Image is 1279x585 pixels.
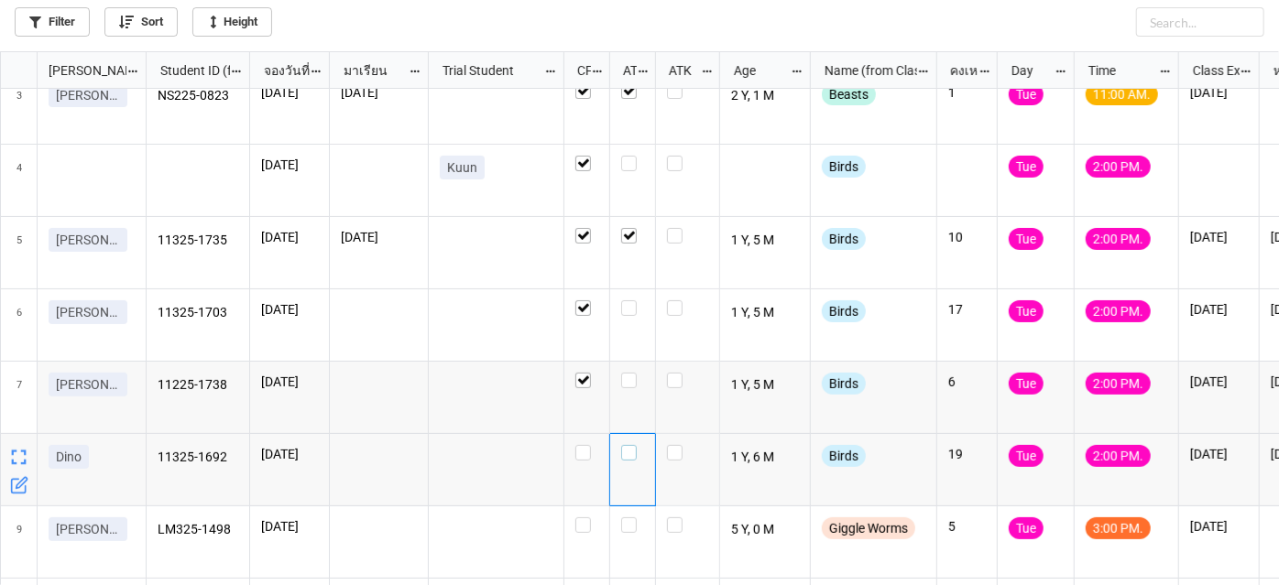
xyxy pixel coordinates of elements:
[192,7,272,37] a: Height
[1086,83,1158,105] div: 11:00 AM.
[1086,373,1151,395] div: 2:00 PM.
[261,228,318,246] p: [DATE]
[1086,517,1151,539] div: 3:00 PM.
[15,7,90,37] a: Filter
[1009,373,1044,395] div: Tue
[341,83,417,102] p: [DATE]
[1190,83,1248,102] p: [DATE]
[612,60,638,81] div: ATT
[822,373,866,395] div: Birds
[731,445,800,471] p: 1 Y, 6 M
[1190,445,1248,463] p: [DATE]
[1182,60,1241,81] div: Class Expiration
[1190,517,1248,536] p: [DATE]
[447,158,477,177] p: Kuun
[158,373,239,398] p: 11225-1738
[56,303,120,321] p: [PERSON_NAME]
[948,517,986,536] p: 5
[16,217,22,288] span: 5
[1086,228,1151,250] div: 2:00 PM.
[1009,445,1044,467] div: Tue
[822,156,866,178] div: Birds
[261,156,318,174] p: [DATE]
[1190,300,1248,319] p: [DATE]
[1190,228,1248,246] p: [DATE]
[1009,228,1044,250] div: Tue
[341,228,417,246] p: [DATE]
[822,300,866,322] div: Birds
[432,60,543,81] div: Trial Student
[261,83,318,102] p: [DATE]
[56,86,120,104] p: [PERSON_NAME]
[658,60,700,81] div: ATK
[333,60,409,81] div: มาเรียน
[948,300,986,319] p: 17
[1,52,147,89] div: grid
[1009,517,1044,539] div: Tue
[104,7,178,37] a: Sort
[56,375,120,394] p: [PERSON_NAME]
[16,506,22,578] span: 9
[56,448,82,466] p: Dino
[948,445,986,463] p: 19
[1086,300,1151,322] div: 2:00 PM.
[253,60,311,81] div: จองวันที่
[56,231,120,249] p: [PERSON_NAME]
[261,300,318,319] p: [DATE]
[38,60,126,81] div: [PERSON_NAME] Name
[158,517,239,543] p: LM325-1498
[822,517,915,539] div: Giggle Worms
[822,83,876,105] div: Beasts
[948,83,986,102] p: 1
[158,300,239,326] p: 11325-1703
[731,373,800,398] p: 1 Y, 5 M
[1009,156,1044,178] div: Tue
[56,520,120,538] p: [PERSON_NAME]
[158,445,239,471] p: 11325-1692
[731,83,800,109] p: 2 Y, 1 M
[1190,373,1248,391] p: [DATE]
[822,445,866,467] div: Birds
[1009,83,1044,105] div: Tue
[158,228,239,254] p: 11325-1735
[822,228,866,250] div: Birds
[948,373,986,391] p: 6
[16,72,22,144] span: 3
[1077,60,1159,81] div: Time
[948,228,986,246] p: 10
[261,517,318,536] p: [DATE]
[731,517,800,543] p: 5 Y, 0 M
[1009,300,1044,322] div: Tue
[566,60,592,81] div: CF
[158,83,239,109] p: NS225-0823
[16,289,22,361] span: 6
[1086,156,1151,178] div: 2:00 PM.
[1136,7,1264,37] input: Search...
[16,362,22,433] span: 7
[261,373,318,391] p: [DATE]
[149,60,230,81] div: Student ID (from [PERSON_NAME] Name)
[723,60,791,81] div: Age
[1086,445,1151,467] div: 2:00 PM.
[261,445,318,463] p: [DATE]
[16,145,22,216] span: 4
[814,60,917,81] div: Name (from Class)
[731,228,800,254] p: 1 Y, 5 M
[731,300,800,326] p: 1 Y, 5 M
[939,60,978,81] div: คงเหลือ (from Nick Name)
[1000,60,1055,81] div: Day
